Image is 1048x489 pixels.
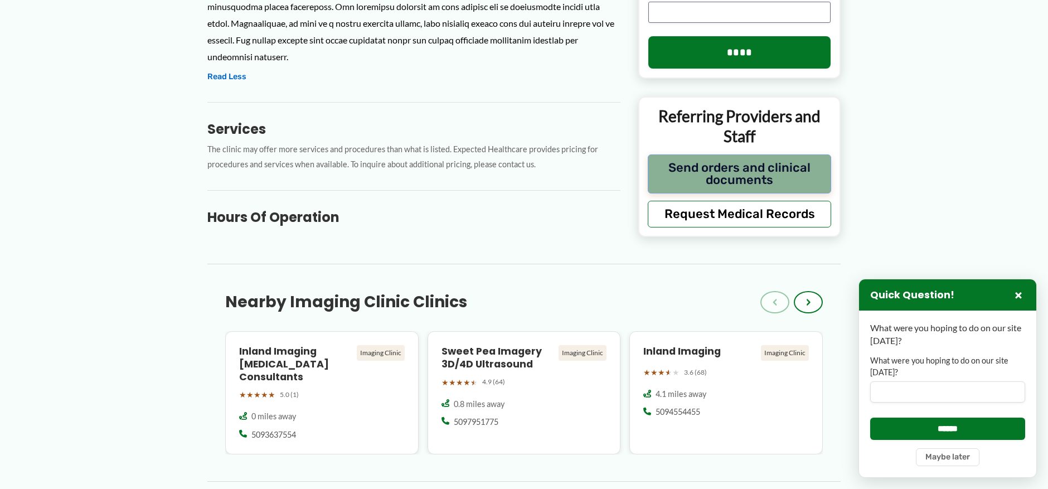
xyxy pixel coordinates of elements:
[648,154,831,193] button: Send orders and clinical documents
[870,355,1025,378] label: What were you hoping to do on our site [DATE]?
[794,291,823,313] button: ›
[643,345,756,358] h4: Inland Imaging
[470,375,478,390] span: ★
[806,296,811,309] span: ›
[239,345,352,384] h4: Inland Imaging [MEDICAL_DATA] Consultants
[254,388,261,402] span: ★
[870,322,1025,347] p: What were you hoping to do on our site [DATE]?
[773,296,777,309] span: ‹
[648,106,831,147] p: Referring Providers and Staff
[665,365,672,380] span: ★
[463,375,470,390] span: ★
[454,417,498,428] span: 5097951775
[207,142,620,172] p: The clinic may offer more services and procedures than what is listed. Expected Healthcare provid...
[629,331,823,454] a: Inland Imaging Imaging Clinic ★★★★★ 3.6 (68) 4.1 miles away 5094554455
[482,376,505,388] span: 4.9 (64)
[280,389,299,401] span: 5.0 (1)
[1012,288,1025,302] button: Close
[246,388,254,402] span: ★
[454,399,504,410] span: 0.8 miles away
[357,345,405,361] div: Imaging Clinic
[672,365,680,380] span: ★
[251,429,296,440] span: 5093637554
[658,365,665,380] span: ★
[648,201,831,227] button: Request Medical Records
[643,365,651,380] span: ★
[268,388,275,402] span: ★
[456,375,463,390] span: ★
[760,291,789,313] button: ‹
[225,331,419,454] a: Inland Imaging [MEDICAL_DATA] Consultants Imaging Clinic ★★★★★ 5.0 (1) 0 miles away 5093637554
[656,406,700,418] span: 5094554455
[207,120,620,138] h3: Services
[559,345,607,361] div: Imaging Clinic
[449,375,456,390] span: ★
[225,292,467,312] h3: Nearby Imaging Clinic Clinics
[870,289,954,302] h3: Quick Question!
[251,411,296,422] span: 0 miles away
[656,389,706,400] span: 4.1 miles away
[916,448,979,466] button: Maybe later
[684,366,707,379] span: 3.6 (68)
[239,388,246,402] span: ★
[207,70,246,84] button: Read Less
[207,209,620,226] h3: Hours of Operation
[761,345,809,361] div: Imaging Clinic
[441,345,555,371] h4: Sweet Pea Imagery 3D/4D Ultrasound
[441,375,449,390] span: ★
[261,388,268,402] span: ★
[651,365,658,380] span: ★
[428,331,621,454] a: Sweet Pea Imagery 3D/4D Ultrasound Imaging Clinic ★★★★★ 4.9 (64) 0.8 miles away 5097951775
